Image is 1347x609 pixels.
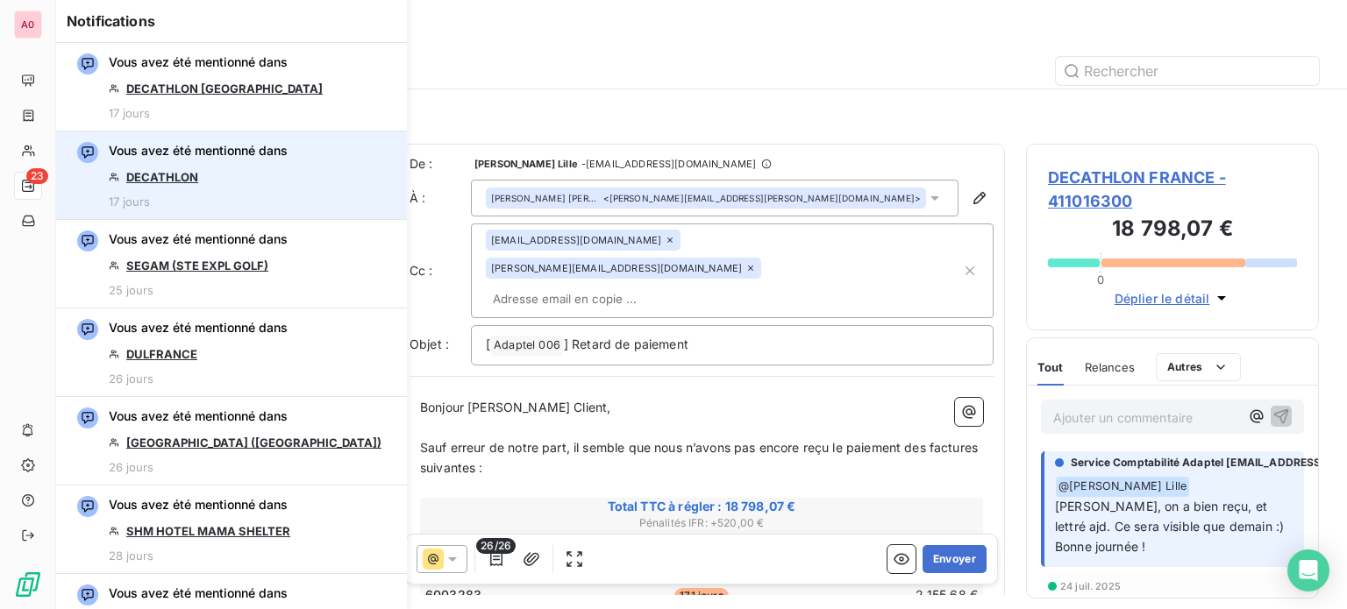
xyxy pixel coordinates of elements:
[474,159,578,169] span: [PERSON_NAME] Lille
[486,286,688,312] input: Adresse email en copie ...
[1115,289,1210,308] span: Déplier le détail
[109,407,288,425] span: Vous avez été mentionné dans
[491,263,742,273] span: [PERSON_NAME][EMAIL_ADDRESS][DOMAIN_NAME]
[420,400,610,414] span: Bonjour [PERSON_NAME] Client,
[1048,166,1297,213] span: DECATHLON FRANCE - 411016300
[410,336,449,351] span: Objet :
[56,43,407,131] button: Vous avez été mentionné dansDECATHLON [GEOGRAPHIC_DATA]17 jours
[1085,360,1135,374] span: Relances
[109,106,150,120] span: 17 jours
[674,588,728,604] span: 171 jours
[581,159,756,169] span: - [EMAIL_ADDRESS][DOMAIN_NAME]
[923,545,987,573] button: Envoyer
[14,570,42,598] img: Logo LeanPay
[1048,213,1297,248] h3: 18 798,07 €
[1056,57,1319,85] input: Rechercher
[109,549,153,563] span: 28 jours
[109,372,153,386] span: 26 jours
[126,524,290,538] a: SHM HOTEL MAMA SHELTER
[67,11,396,32] h6: Notifications
[14,11,42,39] div: A0
[126,258,268,273] a: SEGAM (STE EXPL GOLF)
[420,440,981,475] span: Sauf erreur de notre part, il semble que nous n’avons pas encore reçu le paiement des factures su...
[564,336,688,351] span: ] Retard de paiement
[109,319,288,336] span: Vous avez été mentionné dans
[14,172,41,200] a: 23
[410,262,471,280] label: Cc :
[1056,477,1189,497] span: @ [PERSON_NAME] Lille
[109,230,288,248] span: Vous avez été mentionné dans
[109,460,153,474] span: 26 jours
[491,192,921,204] div: <[PERSON_NAME][EMAIL_ADDRESS][PERSON_NAME][DOMAIN_NAME]>
[1109,288,1237,308] button: Déplier le détail
[56,220,407,308] button: Vous avez été mentionné dansSEGAM (STE EXPL GOLF)25 jours
[423,498,980,515] span: Total TTC à régler : 18 798,07 €
[1097,273,1104,287] span: 0
[109,53,288,71] span: Vous avez été mentionné dans
[1060,581,1121,591] span: 24 juil. 2025
[109,142,288,159] span: Vous avez été mentionné dans
[56,397,407,485] button: Vous avez été mentionné dans[GEOGRAPHIC_DATA] ([GEOGRAPHIC_DATA])26 jours
[476,538,516,554] span: 26/26
[1037,360,1064,374] span: Tout
[410,189,471,207] label: À :
[126,347,197,361] a: DULFRANCE
[126,81,323,96] a: DECATHLON [GEOGRAPHIC_DATA]
[1287,549,1329,591] div: Open Intercom Messenger
[109,496,288,513] span: Vous avez été mentionné dans
[1156,353,1241,381] button: Autres
[126,170,198,184] a: DECATHLON
[109,283,153,297] span: 25 jours
[56,131,407,220] button: Vous avez été mentionné dansDECATHLON17 jours
[795,585,979,605] td: 2 155,68 €
[491,235,661,245] span: [EMAIL_ADDRESS][DOMAIN_NAME]
[109,195,150,209] span: 17 jours
[26,168,48,184] span: 23
[491,336,563,356] span: Adaptel 006
[56,308,407,397] button: Vous avez été mentionné dansDULFRANCE26 jours
[425,586,481,604] span: 6003283
[126,436,381,450] a: [GEOGRAPHIC_DATA] ([GEOGRAPHIC_DATA])
[491,192,600,204] span: [PERSON_NAME] [PERSON_NAME]
[410,155,471,173] span: De :
[486,336,490,351] span: [
[109,584,288,602] span: Vous avez été mentionné dans
[423,515,980,531] span: Pénalités IFR : + 520,00 €
[56,485,407,574] button: Vous avez été mentionné dansSHM HOTEL MAMA SHELTER28 jours
[1055,499,1287,554] span: [PERSON_NAME], on a bien reçu, et lettré ajd. Ce sera visible que demain :) Bonne journée !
